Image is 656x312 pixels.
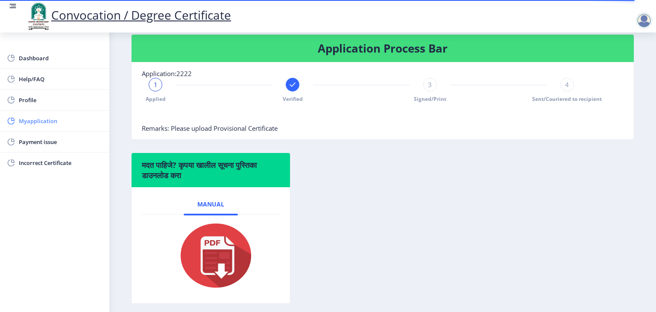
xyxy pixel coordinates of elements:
span: Sent/Couriered to recipient [532,95,602,103]
span: Manual [197,201,224,208]
span: Dashboard [19,53,102,63]
img: pdf.png [168,221,253,290]
span: Application:2222 [142,69,192,78]
h4: Application Process Bar [142,41,624,55]
span: Signed/Print [414,95,446,103]
span: 1 [154,80,158,89]
span: 3 [428,80,432,89]
span: 4 [565,80,569,89]
h6: मदत पाहिजे? कृपया खालील सूचना पुस्तिका डाउनलोड करा [142,160,280,180]
a: Manual [184,194,238,215]
span: Incorrect Certificate [19,158,102,168]
a: Convocation / Degree Certificate [26,7,231,23]
span: Profile [19,95,102,105]
span: Remarks: Please upload Provisional Certificate [142,124,278,132]
img: logo [26,2,51,31]
span: Payment issue [19,137,102,147]
span: Verified [283,95,303,103]
span: Myapplication [19,116,102,126]
span: Help/FAQ [19,74,102,84]
span: Applied [146,95,166,103]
